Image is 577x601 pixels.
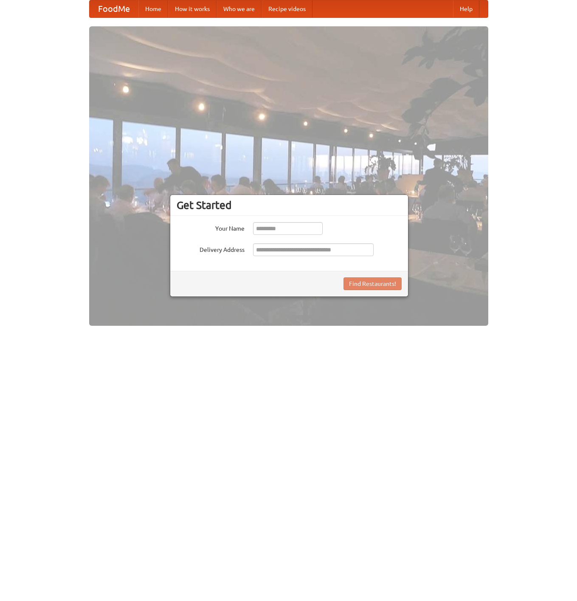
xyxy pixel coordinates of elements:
[262,0,312,17] a: Recipe videos
[177,222,245,233] label: Your Name
[90,0,138,17] a: FoodMe
[217,0,262,17] a: Who we are
[138,0,168,17] a: Home
[177,199,402,212] h3: Get Started
[168,0,217,17] a: How it works
[343,277,402,290] button: Find Restaurants!
[177,243,245,254] label: Delivery Address
[453,0,479,17] a: Help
